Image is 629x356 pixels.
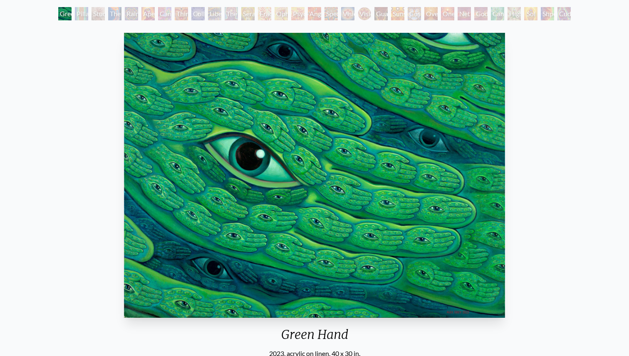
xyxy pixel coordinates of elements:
[291,7,305,20] div: Psychomicrograph of a Fractal Paisley Cherub Feather Tip
[324,7,338,20] div: Spectral Lotus
[75,7,88,20] div: Pillar of Awareness
[474,7,488,20] div: Godself
[175,7,188,20] div: Third Eye Tears of Joy
[441,7,454,20] div: One
[508,7,521,20] div: Higher Vision
[308,7,321,20] div: Angel Skin
[541,7,554,20] div: Shpongled
[241,7,255,20] div: Seraphic Transport Docking on the Third Eye
[108,7,121,20] div: The Torch
[92,7,105,20] div: Study for the Great Turn
[491,7,504,20] div: Cannafist
[141,7,155,20] div: Aperture
[374,7,388,20] div: Guardian of Infinite Vision
[341,7,354,20] div: Vision Crystal
[557,7,571,20] div: Cuddle
[191,7,205,20] div: Collective Vision
[275,7,288,20] div: Ophanic Eyelash
[225,7,238,20] div: The Seer
[458,7,471,20] div: Net of Being
[208,7,221,20] div: Liberation Through Seeing
[158,7,171,20] div: Cannabis Sutra
[258,7,271,20] div: Fractal Eyes
[121,327,509,349] div: Green Hand
[125,7,138,20] div: Rainbow Eye Ripple
[124,33,505,318] img: Green-Hand-2023-Alex-Grey-watermarked.jpg
[391,7,404,20] div: Sunyata
[524,7,537,20] div: Sol Invictus
[408,7,421,20] div: Cosmic Elf
[358,7,371,20] div: Vision Crystal Tondo
[58,7,72,20] div: Green Hand
[424,7,438,20] div: Oversoul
